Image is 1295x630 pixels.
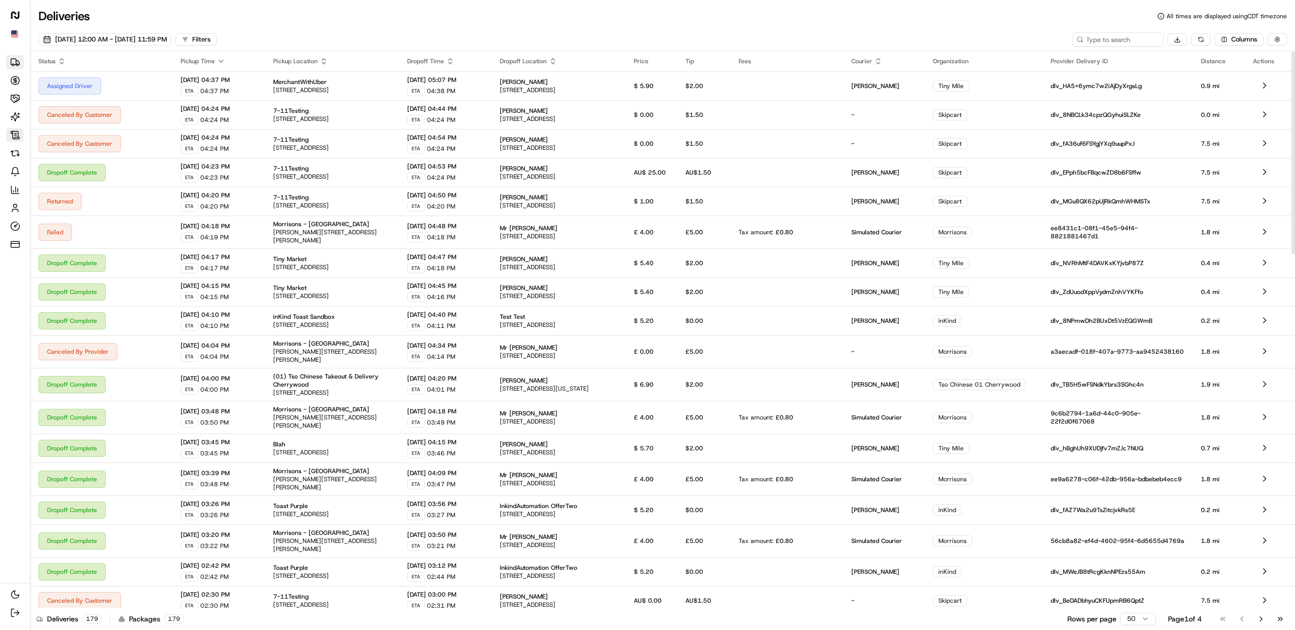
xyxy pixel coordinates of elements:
span: [PERSON_NAME] [500,193,548,201]
div: ETA [407,510,425,520]
span: [PERSON_NAME] [851,444,899,452]
span: $ 5.90 [634,82,654,90]
span: dlv_HA5X6ymc7w2iAjDyXrgsLg [1051,82,1142,90]
span: 04:04 PM [200,353,229,361]
span: [DATE] 04:47 PM [407,253,484,261]
span: [STREET_ADDRESS] [273,263,329,271]
button: Refresh [1191,33,1211,46]
span: Simulated Courier [851,475,902,483]
span: [DATE] 04:40 PM [407,311,484,319]
div: Actions [1253,57,1287,65]
span: Simulated Courier [851,537,902,545]
span: $2.00 [685,444,703,452]
span: 7-11Testing [273,164,309,173]
span: [DATE] 04:10 PM [181,311,257,319]
span: Mr [PERSON_NAME] [500,344,557,352]
div: Skipcart [933,167,967,178]
span: [DATE] 04:00 PM [181,374,257,383]
span: [DATE] 03:26 PM [181,500,257,508]
button: Filters [176,33,217,46]
div: Provider Delivery ID [1051,57,1184,65]
div: ETA [181,263,198,273]
span: 03:27 PM [427,511,455,519]
span: dlv_TB5H5wFSNdkYbrs3SGhc4n [1051,381,1144,389]
span: [PERSON_NAME][STREET_ADDRESS][PERSON_NAME] [273,475,377,491]
span: 03:47 PM [427,480,455,488]
div: Tax amount : [739,475,835,483]
span: 0.4 mi [1201,259,1220,267]
span: 0.2 mi [1201,317,1220,325]
span: dlv_EPph5bcFBqcwZD8b6FSffw [1051,169,1141,177]
span: [DATE] 03:12 PM [407,562,484,570]
span: 03:48 PM [200,480,229,488]
span: [PERSON_NAME] [851,568,899,576]
div: Tiny Mile [933,80,969,92]
span: 0.7 mi [1201,444,1220,452]
span: 03:49 PM [427,418,455,427]
div: ETA [181,173,198,183]
span: [STREET_ADDRESS] [500,292,555,300]
span: 04:00 PM [200,386,229,394]
div: Filters [192,35,210,44]
span: 04:20 PM [200,202,229,211]
span: 04:11 PM [427,322,455,330]
span: 04:18 PM [427,233,455,241]
span: [STREET_ADDRESS] [500,479,555,487]
span: £ 4.00 [634,413,654,422]
span: $2.00 [685,381,703,389]
div: Tiny Mile [933,443,969,454]
div: ETA [181,510,198,520]
span: [PERSON_NAME] [500,107,548,115]
div: ETA [407,86,425,96]
div: Tiny Mile [933,258,969,269]
div: Fees [739,57,835,65]
span: 9c6b2794-1a6d-44c0-905e-22f2d0f67068 [1051,409,1141,426]
span: [DATE] 04:24 PM [181,105,257,113]
div: ETA [407,479,425,489]
span: [STREET_ADDRESS] [500,352,555,360]
button: Columns [1215,33,1264,46]
span: $1.50 [685,197,703,205]
span: [PERSON_NAME] [500,284,548,292]
span: [PERSON_NAME] [500,164,548,173]
span: [PERSON_NAME] [851,506,899,514]
span: 0.4 mi [1201,288,1220,296]
div: ETA [181,144,198,154]
span: 04:24 PM [427,145,455,153]
span: $0.00 [685,568,703,576]
span: Toast Purple [273,502,308,510]
span: [PERSON_NAME] [500,136,548,144]
span: [PERSON_NAME] [500,440,548,448]
span: $ 5.40 [634,288,654,296]
span: 0.2 mi [1201,506,1220,514]
span: dlv_8NBCLk34cpzQGyhuiSLZKe [1051,111,1141,119]
span: [STREET_ADDRESS] [500,144,555,152]
span: [PERSON_NAME][STREET_ADDRESS][PERSON_NAME] [273,228,377,244]
span: Pickup Location [273,57,318,65]
span: 7-11Testing [273,193,309,201]
span: [STREET_ADDRESS] [273,448,329,456]
span: dlv_fAZ7Wa2u9TsZitcjvkRs5E [1051,506,1135,514]
span: [STREET_ADDRESS] [500,232,555,240]
span: - [851,348,854,356]
span: 04:24 PM [427,174,455,182]
span: [PERSON_NAME][STREET_ADDRESS][PERSON_NAME] [273,348,377,364]
span: $ 5.40 [634,259,654,267]
span: 03:50 PM [200,418,229,427]
span: £5.00 [685,228,703,236]
div: Tip [685,57,723,65]
span: [DATE] 04:53 PM [407,162,484,171]
span: 0.9 mi [1201,82,1220,90]
span: [DATE] 04:24 PM [181,134,257,142]
span: 1.8 mi [1201,413,1220,422]
span: Test Test [500,313,525,321]
span: $2.00 [685,82,703,90]
span: [DATE] 04:04 PM [181,342,257,350]
span: [PERSON_NAME] [851,197,899,205]
div: ETA [407,417,425,428]
div: ETA [181,417,198,428]
span: $ 5.70 [634,444,654,452]
span: $2.00 [685,288,703,296]
span: 04:24 PM [427,116,455,124]
div: Morrisons [933,474,972,485]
